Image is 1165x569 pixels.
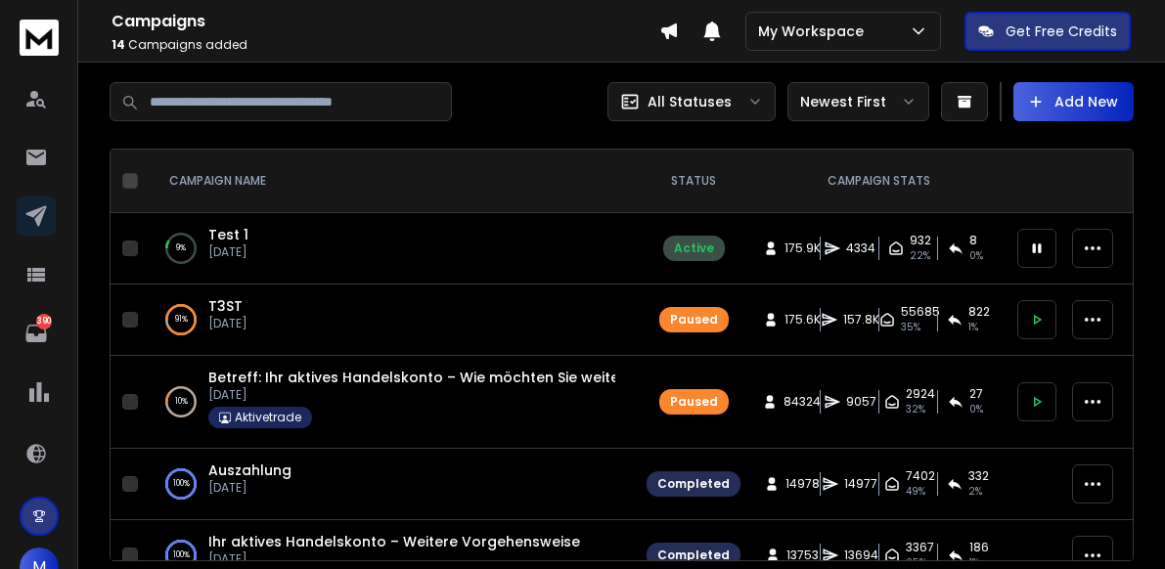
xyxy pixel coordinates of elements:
[910,248,930,264] span: 22 %
[969,233,977,248] span: 8
[906,468,935,484] span: 7402
[208,532,580,551] a: Ihr aktives Handelskonto – Weitere Vorgehensweise
[964,12,1131,51] button: Get Free Credits
[208,316,247,331] p: [DATE]
[146,150,635,213] th: CAMPAIGN NAME
[112,36,125,53] span: 14
[758,22,872,41] p: My Workspace
[846,241,875,256] span: 4334
[843,312,879,328] span: 157.8K
[146,356,635,449] td: 10%Betreff: Ihr aktives Handelskonto – Wie möchten Sie weiter verfahren?[DATE]Aktivetrade
[968,320,978,335] span: 1 %
[670,394,718,410] div: Paused
[1006,22,1117,41] p: Get Free Credits
[235,410,301,425] p: Aktivetrade
[844,547,878,563] span: 13694
[657,476,730,492] div: Completed
[208,225,248,244] a: Test 1
[674,241,714,256] div: Active
[784,394,821,410] span: 84324
[208,480,291,496] p: [DATE]
[969,386,983,402] span: 27
[208,387,615,403] p: [DATE]
[20,20,59,56] img: logo
[752,150,1006,213] th: CAMPAIGN STATS
[906,540,934,555] span: 3367
[901,320,920,335] span: 35 %
[910,233,931,248] span: 932
[1013,82,1134,121] button: Add New
[208,296,243,316] a: T3ST
[968,468,989,484] span: 332
[906,484,925,500] span: 49 %
[112,37,659,53] p: Campaigns added
[784,312,821,328] span: 175.6K
[969,540,989,555] span: 186
[208,244,248,260] p: [DATE]
[969,248,983,264] span: 0 %
[784,241,821,256] span: 175.9K
[208,551,580,567] p: [DATE]
[17,314,56,353] a: 390
[648,92,732,111] p: All Statuses
[787,82,929,121] button: Newest First
[175,392,188,412] p: 10 %
[670,312,718,328] div: Paused
[785,476,820,492] span: 14978
[969,402,983,417] span: 0 %
[36,314,52,329] p: 390
[173,546,190,565] p: 100 %
[635,150,752,213] th: STATUS
[146,213,635,284] td: 9%Test 1[DATE]
[173,474,190,494] p: 100 %
[208,368,707,387] a: Betreff: Ihr aktives Handelskonto – Wie möchten Sie weiter verfahren?
[146,284,635,356] td: 91%T3ST[DATE]
[906,402,925,417] span: 32 %
[176,239,186,258] p: 9 %
[968,304,990,320] span: 822
[112,10,659,33] h1: Campaigns
[657,547,730,563] div: Completed
[786,547,819,563] span: 13753
[846,394,876,410] span: 9057
[175,310,188,329] p: 91 %
[901,304,940,320] span: 55685
[906,386,935,402] span: 2924
[208,460,291,480] a: Auszahlung
[146,449,635,520] td: 100%Auszahlung[DATE]
[968,484,982,500] span: 2 %
[844,476,877,492] span: 14977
